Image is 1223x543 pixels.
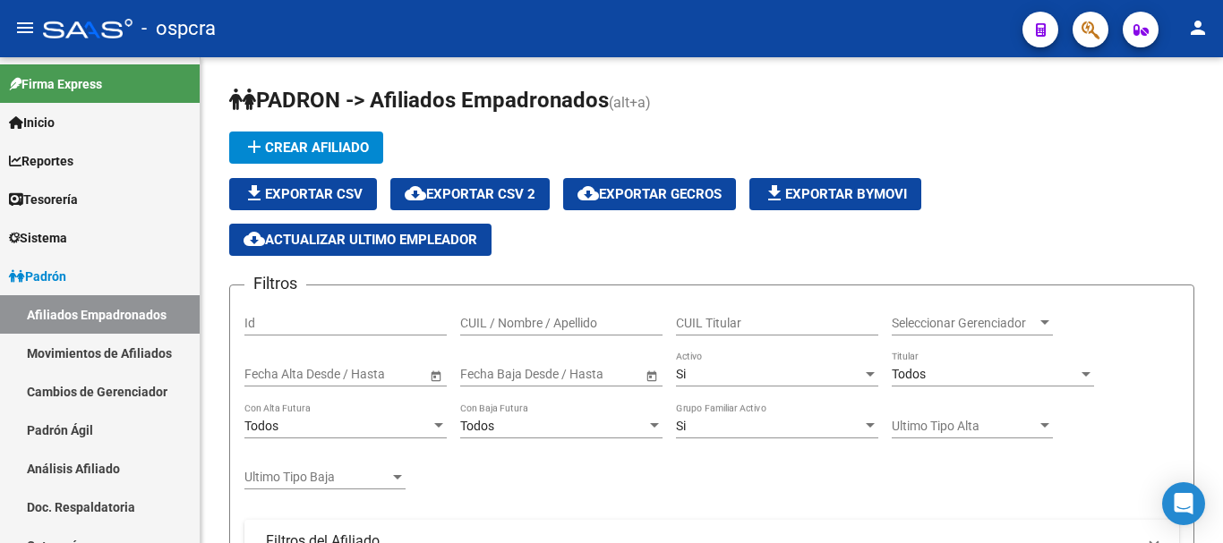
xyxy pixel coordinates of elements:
[14,17,36,38] mat-icon: menu
[764,186,907,202] span: Exportar Bymovi
[460,419,494,433] span: Todos
[244,228,265,250] mat-icon: cloud_download
[9,74,102,94] span: Firma Express
[9,190,78,209] span: Tesorería
[764,182,785,204] mat-icon: file_download
[244,182,265,204] mat-icon: file_download
[892,316,1037,331] span: Seleccionar Gerenciador
[9,151,73,171] span: Reportes
[244,271,306,296] h3: Filtros
[229,224,492,256] button: Actualizar ultimo Empleador
[1187,17,1209,38] mat-icon: person
[9,113,55,132] span: Inicio
[577,182,599,204] mat-icon: cloud_download
[676,419,686,433] span: Si
[642,366,661,385] button: Open calendar
[244,367,310,382] input: Fecha inicio
[244,186,363,202] span: Exportar CSV
[9,228,67,248] span: Sistema
[9,267,66,286] span: Padrón
[577,186,722,202] span: Exportar GECROS
[676,367,686,381] span: Si
[426,366,445,385] button: Open calendar
[405,186,535,202] span: Exportar CSV 2
[892,367,926,381] span: Todos
[1162,482,1205,525] div: Open Intercom Messenger
[244,136,265,157] mat-icon: add
[541,367,629,382] input: Fecha fin
[244,419,278,433] span: Todos
[390,178,550,210] button: Exportar CSV 2
[244,232,477,248] span: Actualizar ultimo Empleador
[229,88,609,113] span: PADRON -> Afiliados Empadronados
[405,182,426,204] mat-icon: cloud_download
[244,470,389,485] span: Ultimo Tipo Baja
[229,132,383,164] button: Crear Afiliado
[244,140,369,156] span: Crear Afiliado
[749,178,921,210] button: Exportar Bymovi
[325,367,413,382] input: Fecha fin
[229,178,377,210] button: Exportar CSV
[892,419,1037,434] span: Ultimo Tipo Alta
[609,94,651,111] span: (alt+a)
[141,9,216,48] span: - ospcra
[563,178,736,210] button: Exportar GECROS
[460,367,526,382] input: Fecha inicio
